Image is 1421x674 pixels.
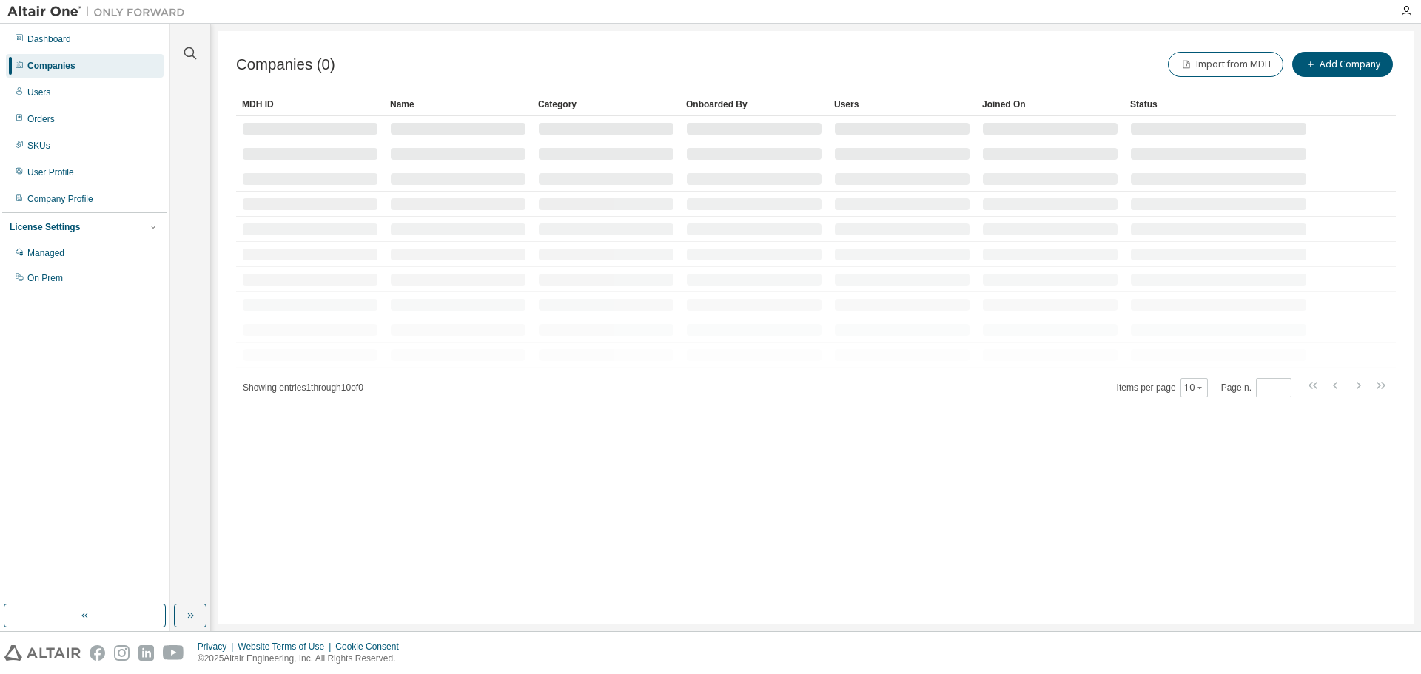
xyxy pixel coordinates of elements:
[198,653,408,665] p: © 2025 Altair Engineering, Inc. All Rights Reserved.
[27,140,50,152] div: SKUs
[27,166,74,178] div: User Profile
[1130,92,1307,116] div: Status
[138,645,154,661] img: linkedin.svg
[1168,52,1283,77] button: Import from MDH
[834,92,970,116] div: Users
[114,645,130,661] img: instagram.svg
[390,92,526,116] div: Name
[538,92,674,116] div: Category
[236,56,335,73] span: Companies (0)
[7,4,192,19] img: Altair One
[238,641,335,653] div: Website Terms of Use
[1292,52,1393,77] button: Add Company
[90,645,105,661] img: facebook.svg
[242,92,378,116] div: MDH ID
[4,645,81,661] img: altair_logo.svg
[10,221,80,233] div: License Settings
[1117,378,1208,397] span: Items per page
[27,87,50,98] div: Users
[1184,382,1204,394] button: 10
[198,641,238,653] div: Privacy
[1221,378,1291,397] span: Page n.
[335,641,407,653] div: Cookie Consent
[27,193,93,205] div: Company Profile
[27,33,71,45] div: Dashboard
[982,92,1118,116] div: Joined On
[27,247,64,259] div: Managed
[27,60,75,72] div: Companies
[686,92,822,116] div: Onboarded By
[243,383,363,393] span: Showing entries 1 through 10 of 0
[163,645,184,661] img: youtube.svg
[27,272,63,284] div: On Prem
[27,113,55,125] div: Orders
